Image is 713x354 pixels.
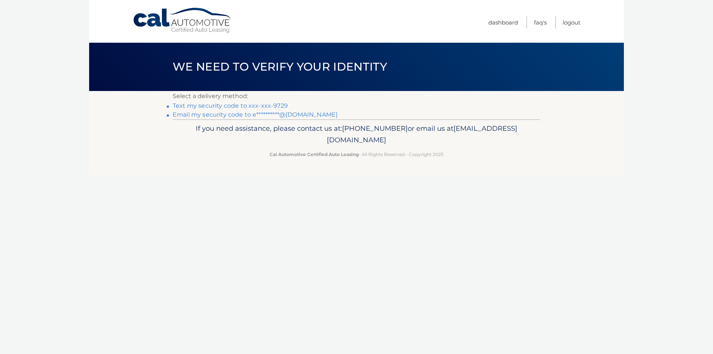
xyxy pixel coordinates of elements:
[173,91,540,101] p: Select a delivery method:
[563,16,580,29] a: Logout
[488,16,518,29] a: Dashboard
[173,60,387,74] span: We need to verify your identity
[342,124,408,133] span: [PHONE_NUMBER]
[270,152,359,157] strong: Cal Automotive Certified Auto Leasing
[173,111,338,118] a: Email my security code to e**********@[DOMAIN_NAME]
[534,16,547,29] a: FAQ's
[178,150,535,158] p: - All Rights Reserved - Copyright 2025
[178,123,535,146] p: If you need assistance, please contact us at: or email us at
[173,102,288,109] a: Text my security code to xxx-xxx-9729
[133,7,233,34] a: Cal Automotive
